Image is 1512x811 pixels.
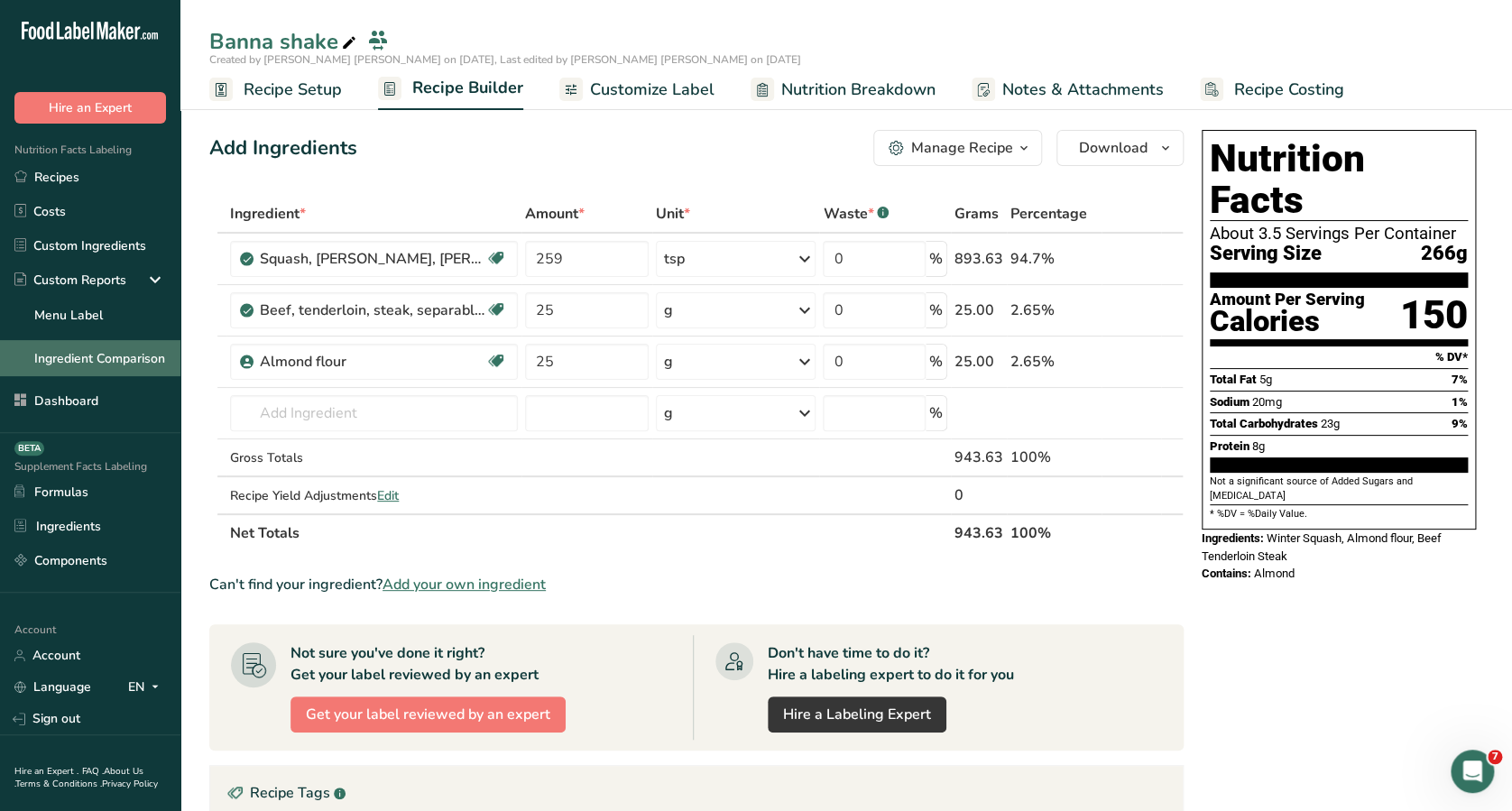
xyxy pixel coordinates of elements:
[1421,243,1468,265] span: 266g
[1202,531,1264,545] span: Ingredients:
[954,300,1003,321] div: 25.00
[377,487,399,504] span: Edit
[1210,291,1365,309] div: Amount Per Serving
[590,78,715,102] span: Customize Label
[1010,248,1098,270] div: 94.7%
[412,76,523,100] span: Recipe Builder
[664,248,685,270] div: tsp
[1056,130,1184,166] button: Download
[1259,373,1272,386] span: 5g
[1010,300,1098,321] div: 2.65%
[781,78,936,102] span: Nutrition Breakdown
[656,203,690,225] span: Unit
[911,137,1013,159] div: Manage Recipe
[1210,346,1468,368] section: % DV*
[260,351,485,373] div: Almond flour
[1202,567,1251,580] span: Contains:
[260,300,485,321] div: Beef, tenderloin, steak, separable lean only, trimmed to 1/8" fat, all grades, raw
[1252,395,1282,409] span: 20mg
[525,203,585,225] span: Amount
[1210,309,1365,335] div: Calories
[230,395,518,431] input: Add Ingredient
[260,248,485,270] div: Squash, [PERSON_NAME], [PERSON_NAME], raw
[823,203,889,225] div: Waste
[1400,291,1468,339] div: 150
[1210,243,1322,265] span: Serving Size
[1002,78,1164,102] span: Notes & Attachments
[82,765,104,778] a: FAQ .
[14,92,166,124] button: Hire an Expert
[1452,395,1468,409] span: 1%
[230,448,518,467] div: Gross Totals
[14,271,126,290] div: Custom Reports
[14,765,78,778] a: Hire an Expert .
[209,25,360,58] div: Banna shake
[1010,203,1087,225] span: Percentage
[664,402,673,424] div: g
[954,351,1003,373] div: 25.00
[1210,417,1318,430] span: Total Carbohydrates
[1210,475,1468,504] section: Not a significant source of Added Sugars and [MEDICAL_DATA]
[972,69,1164,110] a: Notes & Attachments
[1010,447,1098,468] div: 100%
[559,69,715,110] a: Customize Label
[664,351,673,373] div: g
[209,134,357,163] div: Add Ingredients
[751,69,936,110] a: Nutrition Breakdown
[1451,750,1494,793] iframe: Intercom live chat
[954,447,1003,468] div: 943.63
[1079,137,1148,159] span: Download
[378,68,523,111] a: Recipe Builder
[1202,531,1442,563] span: Winter Squash, Almond flour, Beef Tenderloin Steak
[209,574,1184,595] div: Can't find your ingredient?
[1321,417,1340,430] span: 23g
[102,778,158,790] a: Privacy Policy
[290,696,566,733] button: Get your label reviewed by an expert
[1452,417,1468,430] span: 9%
[306,704,550,725] span: Get your label reviewed by an expert
[1452,373,1468,386] span: 7%
[1010,351,1098,373] div: 2.65%
[1200,69,1344,110] a: Recipe Costing
[873,130,1042,166] button: Manage Recipe
[1210,439,1249,453] span: Protein
[1210,225,1468,243] div: About 3.5 Servings Per Container
[1210,395,1249,409] span: Sodium
[954,484,1003,506] div: 0
[1254,567,1295,580] span: Almond
[1210,504,1468,521] section: * %DV = %Daily Value.
[14,765,143,790] a: About Us .
[1210,373,1257,386] span: Total Fat
[954,248,1003,270] div: 893.63
[383,574,546,595] span: Add your own ingredient
[230,203,306,225] span: Ingredient
[209,69,342,110] a: Recipe Setup
[290,642,539,686] div: Not sure you've done it right? Get your label reviewed by an expert
[226,513,951,551] th: Net Totals
[954,203,999,225] span: Grams
[15,778,102,790] a: Terms & Conditions .
[244,78,342,102] span: Recipe Setup
[1252,439,1265,453] span: 8g
[1234,78,1344,102] span: Recipe Costing
[1210,138,1468,221] h1: Nutrition Facts
[209,52,801,67] span: Created by [PERSON_NAME] [PERSON_NAME] on [DATE], Last edited by [PERSON_NAME] [PERSON_NAME] on [...
[664,300,673,321] div: g
[230,486,518,505] div: Recipe Yield Adjustments
[951,513,1007,551] th: 943.63
[14,441,44,456] div: BETA
[1007,513,1102,551] th: 100%
[768,642,1014,686] div: Don't have time to do it? Hire a labeling expert to do it for you
[128,677,166,698] div: EN
[1488,750,1502,764] span: 7
[14,671,91,703] a: Language
[768,696,946,733] a: Hire a Labeling Expert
